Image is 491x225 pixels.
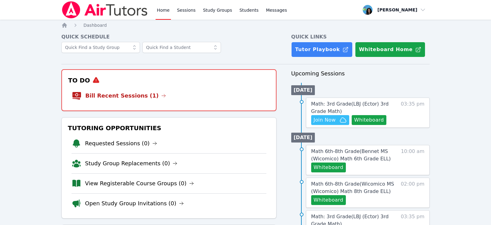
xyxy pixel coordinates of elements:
[311,100,396,115] a: Math: 3rd Grade(LBJ (Ector) 3rd Grade Math)
[83,22,107,28] a: Dashboard
[67,75,271,86] h3: To Do
[311,180,396,195] a: Math 6th-8th Grade(Wicomico MS (Wicomico) Math 8th Grade ELL)
[311,148,396,163] a: Math 6th-8th Grade(Bennet MS (Wicomico) Math 6th Grade ELL)
[85,199,184,208] a: Open Study Group Invitations (0)
[311,148,391,162] span: Math 6th-8th Grade ( Bennet MS (Wicomico) Math 6th Grade ELL )
[85,179,194,188] a: View Registerable Course Groups (0)
[355,42,425,57] button: Whiteboard Home
[61,42,140,53] input: Quick Find a Study Group
[61,22,430,28] nav: Breadcrumb
[314,116,336,124] span: Join Now
[85,159,177,168] a: Study Group Replacements (0)
[291,69,430,78] h3: Upcoming Sessions
[311,163,346,172] button: Whiteboard
[83,23,107,28] span: Dashboard
[67,123,271,134] h3: Tutoring Opportunities
[311,181,394,194] span: Math 6th-8th Grade ( Wicomico MS (Wicomico) Math 8th Grade ELL )
[401,100,424,125] span: 03:35 pm
[311,115,349,125] button: Join Now
[266,7,287,13] span: Messages
[401,180,424,205] span: 02:00 pm
[401,148,424,172] span: 10:00 am
[85,139,157,148] a: Requested Sessions (0)
[142,42,221,53] input: Quick Find a Student
[291,42,353,57] a: Tutor Playbook
[61,1,148,18] img: Air Tutors
[291,33,430,41] h4: Quick Links
[291,133,315,143] li: [DATE]
[291,85,315,95] li: [DATE]
[85,91,166,100] a: Bill Recent Sessions (1)
[311,195,346,205] button: Whiteboard
[352,115,386,125] button: Whiteboard
[311,101,389,114] span: Math: 3rd Grade ( LBJ (Ector) 3rd Grade Math )
[61,33,276,41] h4: Quick Schedule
